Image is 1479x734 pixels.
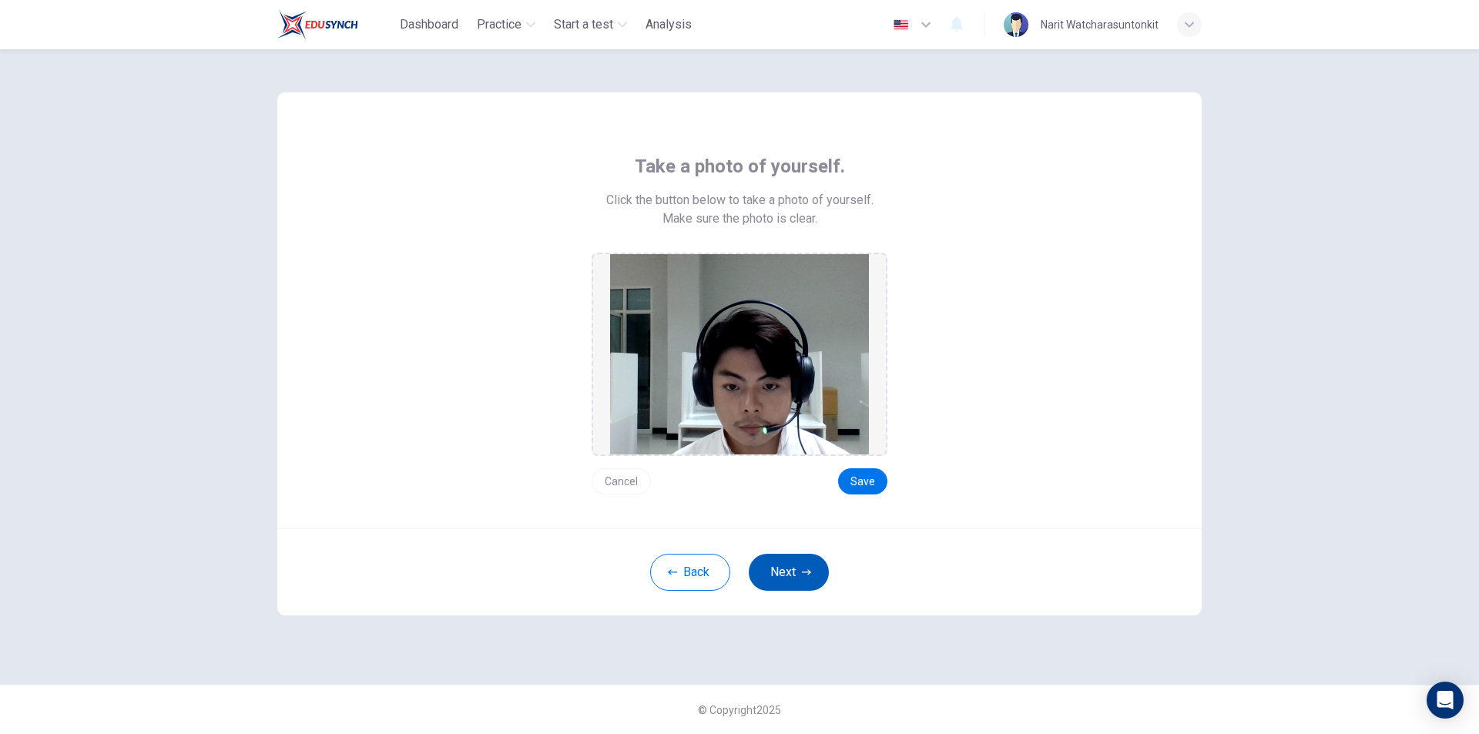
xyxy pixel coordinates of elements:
[606,191,874,209] span: Click the button below to take a photo of yourself.
[394,11,464,39] button: Dashboard
[646,15,692,34] span: Analysis
[477,15,522,34] span: Practice
[749,554,829,591] button: Next
[698,704,781,716] span: © Copyright 2025
[610,254,869,454] img: preview screemshot
[548,11,633,39] button: Start a test
[650,554,730,591] button: Back
[1004,12,1028,37] img: Profile picture
[891,19,911,31] img: en
[277,9,394,40] a: Train Test logo
[592,468,651,494] button: Cancel
[635,154,845,179] span: Take a photo of yourself.
[277,9,358,40] img: Train Test logo
[1041,15,1159,34] div: Narit Watcharasuntonkit
[554,15,613,34] span: Start a test
[662,209,817,228] span: Make sure the photo is clear.
[471,11,542,39] button: Practice
[639,11,698,39] button: Analysis
[400,15,458,34] span: Dashboard
[1427,682,1464,719] div: Open Intercom Messenger
[838,468,887,494] button: Save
